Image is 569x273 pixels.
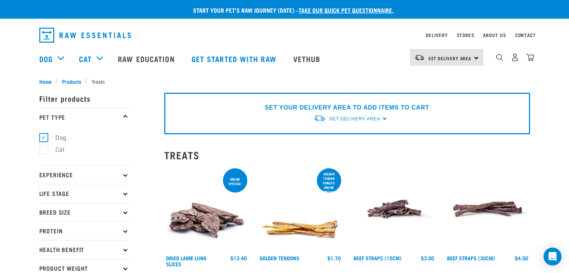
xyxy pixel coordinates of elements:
div: ONLINE SPECIAL! [223,174,247,189]
a: Home [39,77,56,85]
div: $13.40 [230,255,247,261]
div: Golden Tendon singles online special! [317,168,341,197]
img: Raw Essentials Beef Straps 6 Pack [445,167,530,252]
img: home-icon@2x.png [526,53,534,61]
img: user.png [511,53,519,61]
label: Dog [43,133,69,142]
div: $3.00 [421,255,434,261]
img: Raw Essentials Logo [39,28,131,43]
a: Dog [39,53,53,64]
a: Beef Straps (15cm) [354,257,401,259]
div: $1.70 [327,255,341,261]
a: Contact [515,34,536,36]
nav: breadcrumbs [39,77,530,85]
a: Vethub [286,44,330,74]
a: Beef Straps (30cm) [447,257,495,259]
a: Golden Tendons [260,257,299,259]
p: Filter products [39,89,129,108]
img: van-moving.png [414,54,425,61]
p: SET YOUR DELIVERY AREA TO ADD ITEMS TO CART [265,103,429,112]
p: Life Stage [39,184,129,203]
a: Delivery [426,34,447,36]
div: Open Intercom Messenger [544,248,562,266]
span: Products [62,77,81,85]
a: Cat [79,53,92,64]
img: van-moving.png [313,114,325,122]
img: 1293 Golden Tendons 01 [258,167,343,252]
a: take our quick pet questionnaire. [299,8,394,12]
p: Protein [39,221,129,240]
a: Raw Education [110,44,184,74]
p: Breed Size [39,203,129,221]
a: Get started with Raw [184,44,286,74]
span: Set Delivery Area [428,57,472,59]
div: $4.50 [515,255,528,261]
a: Dried Lamb Lung Slices [166,257,207,265]
p: Health Benefit [39,240,129,259]
p: Experience [39,165,129,184]
label: Cat [43,145,67,154]
p: Pet Type [39,108,129,126]
img: 1303 Lamb Lung Slices 01 [164,167,249,252]
a: About Us [483,34,506,36]
nav: dropdown navigation [33,25,536,46]
img: Raw Essentials Beef Straps 15cm 6 Pack [352,167,437,252]
span: Home [39,77,52,85]
span: Set Delivery Area [329,116,380,122]
h2: Treats [164,149,530,161]
a: Stores [457,34,474,36]
a: Products [58,77,85,85]
img: home-icon-1@2x.png [496,54,503,61]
